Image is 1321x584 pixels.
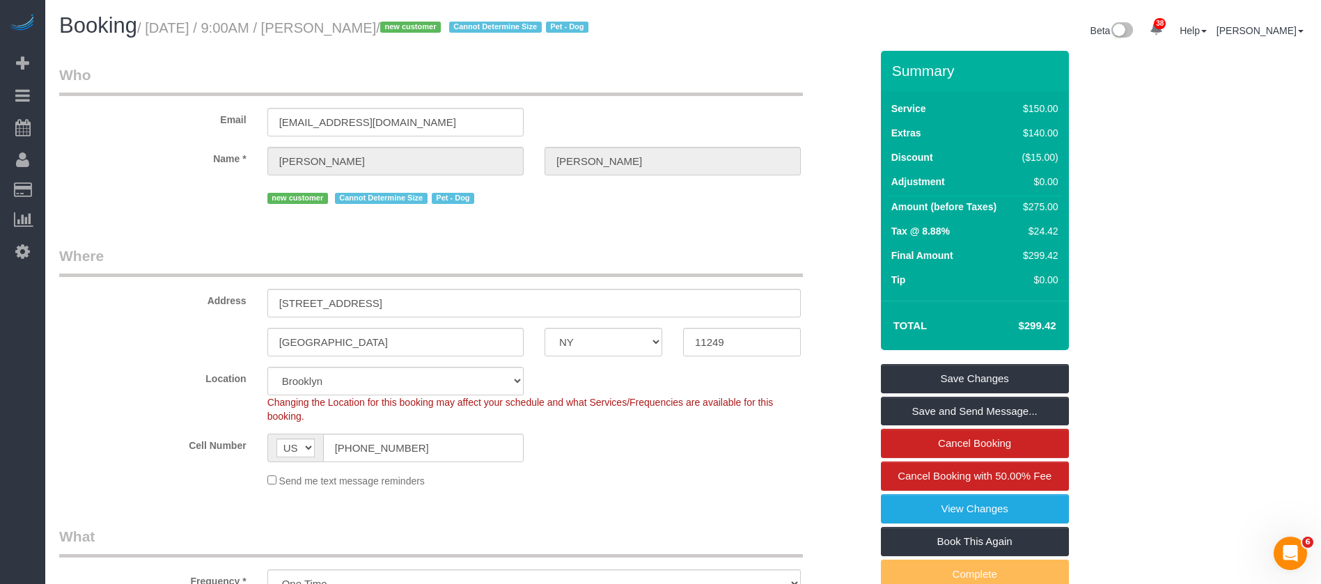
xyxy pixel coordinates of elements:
[1143,14,1170,45] a: 38
[1017,273,1058,287] div: $0.00
[59,526,803,558] legend: What
[59,13,137,38] span: Booking
[546,22,588,33] span: Pet - Dog
[49,367,257,386] label: Location
[59,246,803,277] legend: Where
[891,175,945,189] label: Adjustment
[1274,537,1307,570] iframe: Intercom live chat
[267,108,524,136] input: Email
[881,461,1069,491] a: Cancel Booking with 50.00% Fee
[59,65,803,96] legend: Who
[1017,150,1058,164] div: ($15.00)
[335,193,428,204] span: Cannot Determine Size
[891,126,921,140] label: Extras
[1017,126,1058,140] div: $140.00
[267,147,524,175] input: First Name
[137,20,593,35] small: / [DATE] / 9:00AM / [PERSON_NAME]
[891,224,950,238] label: Tax @ 8.88%
[1017,248,1058,262] div: $299.42
[891,248,953,262] label: Final Amount
[49,147,257,166] label: Name *
[267,193,328,204] span: new customer
[891,200,996,214] label: Amount (before Taxes)
[8,14,36,33] img: Automaid Logo
[1017,224,1058,238] div: $24.42
[545,147,801,175] input: Last Name
[1180,25,1207,36] a: Help
[891,273,906,287] label: Tip
[279,475,425,487] span: Send me text message reminders
[1017,175,1058,189] div: $0.00
[891,102,926,116] label: Service
[376,20,593,35] span: /
[683,328,801,356] input: Zip Code
[881,429,1069,458] a: Cancel Booking
[881,364,1069,393] a: Save Changes
[449,22,542,33] span: Cannot Determine Size
[1217,25,1304,36] a: [PERSON_NAME]
[49,289,257,308] label: Address
[380,22,441,33] span: new customer
[976,320,1056,332] h4: $299.42
[1154,18,1166,29] span: 38
[1091,25,1134,36] a: Beta
[1110,22,1133,40] img: New interface
[49,108,257,127] label: Email
[432,193,474,204] span: Pet - Dog
[893,319,928,331] strong: Total
[267,328,524,356] input: City
[1017,102,1058,116] div: $150.00
[881,494,1069,523] a: View Changes
[891,150,933,164] label: Discount
[881,527,1069,556] a: Book This Again
[1302,537,1313,548] span: 6
[49,434,257,452] label: Cell Number
[881,397,1069,426] a: Save and Send Message...
[898,470,1052,482] span: Cancel Booking with 50.00% Fee
[267,397,774,422] span: Changing the Location for this booking may affect your schedule and what Services/Frequencies are...
[1017,200,1058,214] div: $275.00
[323,434,524,462] input: Cell Number
[892,63,1062,79] h3: Summary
